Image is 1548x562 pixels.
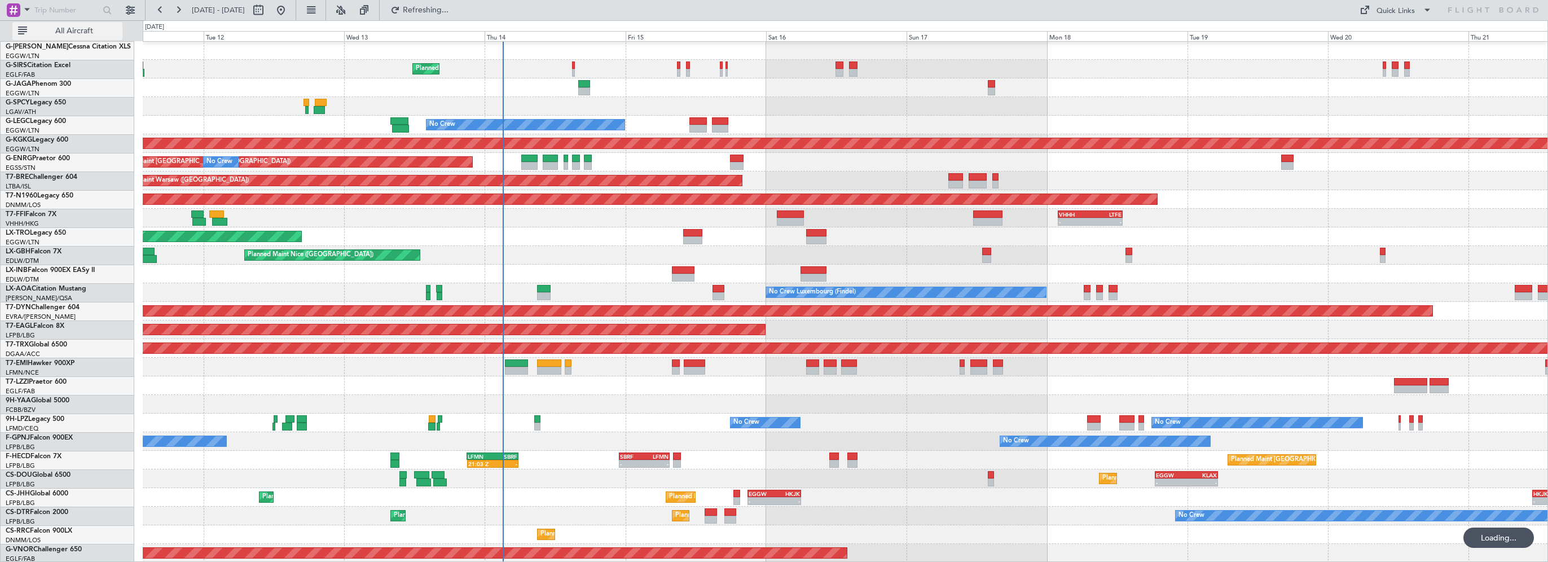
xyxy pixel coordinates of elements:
div: Planned Maint Sofia [394,507,451,524]
div: Planned Maint [GEOGRAPHIC_DATA] ([GEOGRAPHIC_DATA]) [669,489,847,506]
a: G-JAGAPhenom 300 [6,81,71,87]
span: G-LEGC [6,118,30,125]
div: No Crew [206,153,232,170]
span: LX-GBH [6,248,30,255]
div: No Crew [429,116,455,133]
a: EDLW/DTM [6,257,39,265]
span: F-GPNJ [6,434,30,441]
div: Planned Maint [GEOGRAPHIC_DATA] ([GEOGRAPHIC_DATA]) [416,60,593,77]
a: FCBB/BZV [6,406,36,414]
a: EDLW/DTM [6,275,39,284]
div: SBRF [492,453,517,460]
div: - [620,460,644,467]
span: [DATE] - [DATE] [192,5,245,15]
span: 9H-LPZ [6,416,28,423]
input: Trip Number [34,2,99,19]
div: No Crew [1003,433,1029,450]
span: F-HECD [6,453,30,460]
span: Refreshing... [402,6,450,14]
a: T7-DYNChallenger 604 [6,304,80,311]
span: T7-FFI [6,211,25,218]
span: T7-N1960 [6,192,37,199]
a: [PERSON_NAME]/QSA [6,294,72,302]
a: LFPB/LBG [6,499,35,507]
span: G-VNOR [6,546,33,553]
span: T7-BRE [6,174,29,181]
div: Planned Maint [GEOGRAPHIC_DATA] ([GEOGRAPHIC_DATA]) [1231,451,1409,468]
span: G-KGKG [6,137,32,143]
a: LFPB/LBG [6,331,35,340]
div: - [493,460,518,467]
span: LX-AOA [6,286,32,292]
span: 9H-YAA [6,397,31,404]
div: EGGW [749,490,774,497]
a: LTBA/ISL [6,182,31,191]
div: Tue 19 [1188,31,1328,41]
a: EGLF/FAB [6,387,35,396]
a: LGAV/ATH [6,108,36,116]
div: Planned Maint [GEOGRAPHIC_DATA] ([GEOGRAPHIC_DATA]) [262,489,440,506]
span: T7-LZZI [6,379,29,385]
a: LFPB/LBG [6,517,35,526]
span: G-[PERSON_NAME] [6,43,68,50]
a: LFPB/LBG [6,462,35,470]
div: Thu 14 [485,31,625,41]
div: Sat 16 [766,31,907,41]
div: HKJK [775,490,800,497]
a: LX-AOACitation Mustang [6,286,86,292]
a: T7-EAGLFalcon 8X [6,323,64,330]
a: T7-BREChallenger 604 [6,174,77,181]
a: LFPB/LBG [6,443,35,451]
a: DNMM/LOS [6,201,41,209]
div: Quick Links [1377,6,1415,17]
div: SBRF [620,453,644,460]
div: Sun 17 [907,31,1047,41]
a: LFPB/LBG [6,480,35,489]
a: CS-DTRFalcon 2000 [6,509,68,516]
a: F-GPNJFalcon 900EX [6,434,73,441]
div: Loading... [1463,528,1534,548]
div: - [1059,218,1090,225]
button: Quick Links [1354,1,1437,19]
a: DNMM/LOS [6,536,41,545]
a: 9H-LPZLegacy 500 [6,416,64,423]
div: 21:03 Z [468,460,493,467]
span: T7-TRX [6,341,29,348]
span: CS-DOU [6,472,32,478]
div: Fri 15 [626,31,766,41]
a: G-[PERSON_NAME]Cessna Citation XLS [6,43,131,50]
div: VHHH [1059,211,1090,218]
a: T7-LZZIPraetor 600 [6,379,67,385]
div: Mon 18 [1047,31,1188,41]
div: - [1186,479,1217,486]
a: LX-GBHFalcon 7X [6,248,61,255]
a: VHHH/HKG [6,219,39,228]
a: T7-N1960Legacy 650 [6,192,73,199]
a: CS-RRCFalcon 900LX [6,528,72,534]
a: LFMN/NCE [6,368,39,377]
div: No Crew [1155,414,1181,431]
a: EGGW/LTN [6,89,39,98]
a: G-KGKGLegacy 600 [6,137,68,143]
a: G-SPCYLegacy 650 [6,99,66,106]
span: G-JAGA [6,81,32,87]
div: EGGW [1156,472,1186,478]
div: - [1156,479,1186,486]
a: EGGW/LTN [6,145,39,153]
a: CS-DOUGlobal 6500 [6,472,71,478]
span: LX-INB [6,267,28,274]
div: KLAX [1186,472,1217,478]
span: All Aircraft [29,27,119,35]
a: EGGW/LTN [6,238,39,247]
a: G-VNORChallenger 650 [6,546,82,553]
div: - [775,498,800,504]
span: G-SPCY [6,99,30,106]
a: F-HECDFalcon 7X [6,453,61,460]
span: T7-EMI [6,360,28,367]
a: DGAA/ACC [6,350,40,358]
div: Tue 12 [204,31,344,41]
a: LX-TROLegacy 650 [6,230,66,236]
a: LFMD/CEQ [6,424,38,433]
div: Planned Maint Lagos ([PERSON_NAME]) [540,526,657,543]
div: LFMN [644,453,669,460]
